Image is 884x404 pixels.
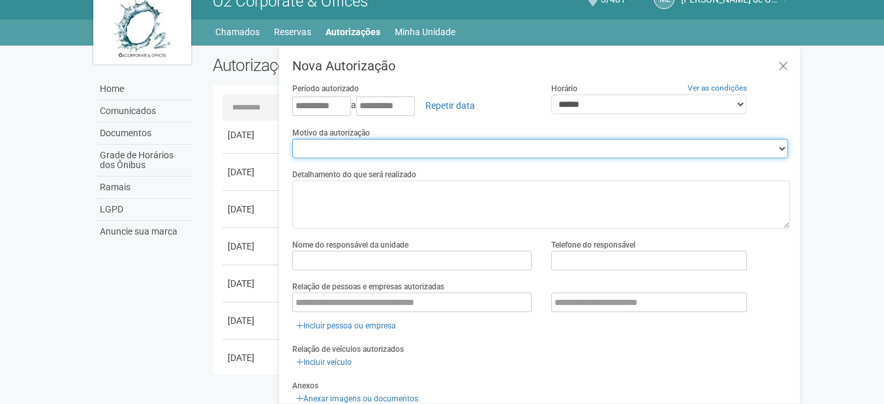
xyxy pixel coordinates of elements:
[228,277,276,290] div: [DATE]
[228,166,276,179] div: [DATE]
[417,94,483,117] a: Repetir data
[97,177,193,199] a: Ramais
[228,240,276,253] div: [DATE]
[551,83,577,94] label: Horário
[97,100,193,123] a: Comunicados
[395,23,455,41] a: Minha Unidade
[97,123,193,145] a: Documentos
[292,127,370,139] label: Motivo da autorização
[292,380,318,392] label: Anexos
[292,319,400,333] a: Incluir pessoa ou empresa
[292,169,416,180] label: Detalhamento do que será realizado
[97,199,193,221] a: LGPD
[215,23,260,41] a: Chamados
[228,128,276,141] div: [DATE]
[292,281,444,293] label: Relação de pessoas e empresas autorizadas
[97,221,193,242] a: Anuncie sua marca
[274,23,311,41] a: Reservas
[292,343,404,355] label: Relação de veículos autorizados
[213,55,492,75] h2: Autorizações
[228,351,276,364] div: [DATE]
[688,83,747,93] a: Ver as condições
[292,94,532,117] div: a
[97,78,193,100] a: Home
[228,314,276,327] div: [DATE]
[292,239,408,251] label: Nome do responsável da unidade
[551,239,635,251] label: Telefone do responsável
[292,59,790,72] h3: Nova Autorização
[326,23,380,41] a: Autorizações
[292,83,359,94] label: Período autorizado
[97,145,193,177] a: Grade de Horários dos Ônibus
[292,355,356,369] a: Incluir veículo
[228,203,276,216] div: [DATE]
